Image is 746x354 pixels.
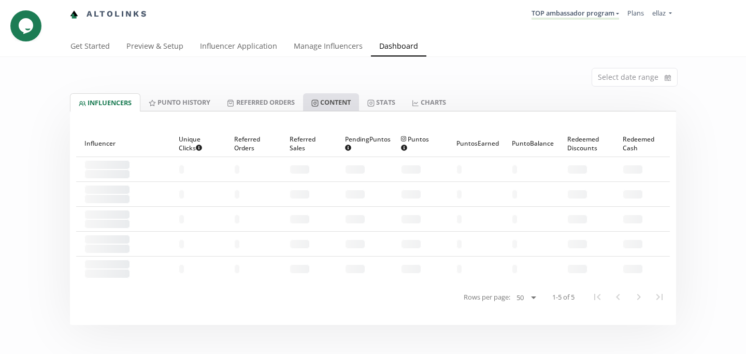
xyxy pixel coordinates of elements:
[84,269,130,278] span: - -
[84,130,162,157] div: Influencer
[140,93,219,111] a: Punto HISTORY
[345,239,365,249] span: - - - - - -
[587,287,608,307] button: First Page
[456,190,462,199] span: - -
[456,239,462,249] span: - -
[567,215,587,224] span: - - - - - -
[285,37,371,58] a: Manage Influencers
[290,264,310,274] span: - - - - - -
[567,264,587,274] span: - - - - - -
[345,215,365,224] span: - - - - - -
[512,190,518,199] span: - -
[290,215,310,224] span: - - - - - -
[464,292,510,302] span: Rows per page:
[179,215,184,224] span: - -
[192,37,285,58] a: Influencer Application
[290,239,310,249] span: - - - - - -
[401,165,421,174] span: - - - - - -
[234,190,240,199] span: - -
[608,287,628,307] button: Previous Page
[84,219,130,229] span: - -
[512,291,540,304] select: Rows per page:
[179,165,184,174] span: - -
[179,135,209,152] span: Unique Clicks
[62,37,118,58] a: Get Started
[84,194,130,204] span: - -
[118,37,192,58] a: Preview & Setup
[552,292,575,302] span: 1-5 of 5
[567,190,587,199] span: - - - - - -
[512,239,518,249] span: - -
[623,239,643,249] span: - - - - - -
[219,93,303,111] a: Referred Orders
[179,264,184,274] span: - -
[456,215,462,224] span: - -
[401,190,421,199] span: - - - - - -
[628,287,649,307] button: Next Page
[401,215,421,224] span: - - - - - -
[456,264,462,274] span: - -
[234,215,240,224] span: - -
[345,135,391,152] span: Pending Puntos
[567,165,587,174] span: - - - - - -
[345,165,365,174] span: - - - - - -
[401,135,432,152] span: Puntos
[84,169,130,179] span: - -
[234,264,240,274] span: - -
[234,165,240,174] span: - -
[401,239,421,249] span: - - - - - -
[567,239,587,249] span: - - - - - -
[70,10,78,19] img: favicon-32x32.png
[623,190,643,199] span: - - - - - -
[290,165,310,174] span: - - - - - -
[345,264,365,274] span: - - - - - -
[567,130,606,157] div: Redeemed Discounts
[532,8,619,20] a: TOP ambassador program
[234,239,240,249] span: - -
[84,185,130,194] span: - - - - - - - - - - - - -
[371,37,426,58] a: Dashboard
[84,244,130,253] span: - -
[512,165,518,174] span: - -
[345,190,365,199] span: - - - - - -
[84,235,130,244] span: - - - - - - - - - - - - -
[456,130,495,157] div: Puntos Earned
[179,239,184,249] span: - -
[10,10,44,41] iframe: chat widget
[623,215,643,224] span: - - - - - -
[84,260,130,269] span: - - - - - - - - - - - - -
[404,93,454,111] a: CHARTS
[623,264,643,274] span: - - - - - -
[512,215,518,224] span: - -
[70,93,140,111] a: INFLUENCERS
[84,210,130,219] span: - - - - - - - - - - - - -
[234,130,273,157] div: Referred Orders
[84,160,130,169] span: - - - - - - - - - - - - -
[456,165,462,174] span: - -
[401,264,421,274] span: - - - - - -
[652,8,666,18] span: ellaz
[665,73,671,83] svg: calendar
[627,8,644,18] a: Plans
[290,190,310,199] span: - - - - - -
[512,130,551,157] div: Punto Balance
[359,93,404,111] a: Stats
[512,264,518,274] span: - -
[652,8,672,20] a: ellaz
[623,165,643,174] span: - - - - - -
[290,130,328,157] div: Referred Sales
[70,6,148,23] a: Altolinks
[303,93,359,111] a: Content
[649,287,670,307] button: Last Page
[623,130,662,157] div: Redeemed Cash
[179,190,184,199] span: - -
